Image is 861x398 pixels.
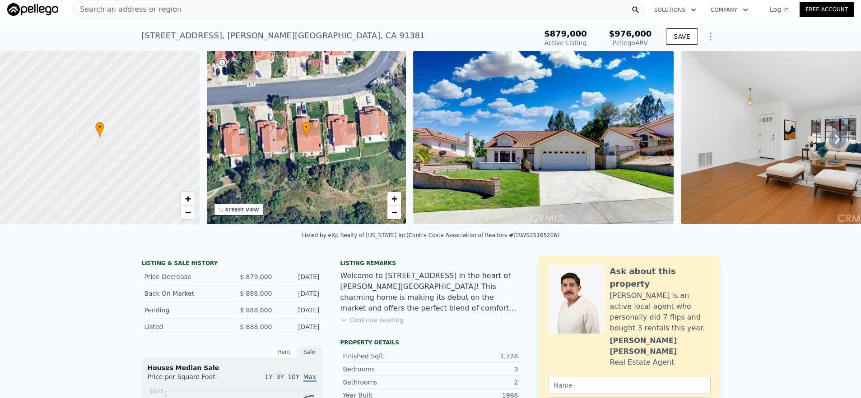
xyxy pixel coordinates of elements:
[610,290,711,334] div: [PERSON_NAME] is an active local agent who personally did 7 flips and bought 3 rentals this year.
[387,206,401,219] a: Zoom out
[431,352,518,361] div: 1,728
[279,306,320,315] div: [DATE]
[7,3,58,16] img: Pellego
[800,2,854,17] a: Free Account
[297,346,322,358] div: Sale
[343,378,431,387] div: Bathrooms
[544,29,587,38] span: $879,000
[666,28,698,45] button: SAVE
[181,206,195,219] a: Zoom out
[95,122,104,137] div: •
[142,260,322,269] div: LISTING & SALE HISTORY
[548,377,711,394] input: Name
[340,270,521,314] div: Welcome to [STREET_ADDRESS] in the heart of [PERSON_NAME][GEOGRAPHIC_DATA]! This charming home is...
[340,316,404,325] button: Continue reading
[276,373,284,380] span: 3Y
[185,193,191,204] span: +
[144,272,225,281] div: Price Decrease
[272,346,297,358] div: Rent
[545,39,587,46] span: Active Listing
[142,29,425,42] div: [STREET_ADDRESS] , [PERSON_NAME][GEOGRAPHIC_DATA] , CA 91381
[73,4,182,15] span: Search an address or region
[610,357,675,368] div: Real Estate Agent
[340,260,521,267] div: Listing remarks
[609,29,652,38] span: $976,000
[702,27,720,46] button: Show Options
[302,123,311,131] span: •
[759,5,800,14] a: Log In
[343,352,431,361] div: Finished Sqft
[288,373,299,380] span: 10Y
[144,322,225,331] div: Listed
[343,365,431,374] div: Bedrooms
[95,123,104,131] span: •
[240,273,272,280] span: $ 879,000
[391,193,397,204] span: +
[240,290,272,297] span: $ 888,000
[391,206,397,218] span: −
[144,306,225,315] div: Pending
[609,38,652,47] div: Pellego ARV
[279,272,320,281] div: [DATE]
[149,388,163,394] tspan: $623
[148,372,232,387] div: Price per Square Foot
[340,339,521,346] div: Property details
[303,373,316,382] span: Max
[185,206,191,218] span: −
[387,192,401,206] a: Zoom in
[240,307,272,314] span: $ 888,000
[148,363,316,372] div: Houses Median Sale
[703,2,755,18] button: Company
[279,289,320,298] div: [DATE]
[413,51,674,224] img: Sale: 167401806 Parcel: 53424263
[265,373,272,380] span: 1Y
[302,122,311,137] div: •
[240,323,272,330] span: $ 888,000
[647,2,703,18] button: Solutions
[431,378,518,387] div: 2
[144,289,225,298] div: Back On Market
[279,322,320,331] div: [DATE]
[181,192,195,206] a: Zoom in
[610,265,711,290] div: Ask about this property
[302,232,559,238] div: Listed by eXp Realty of [US_STATE] Inc (Contra Costa Association of Realtors #CRWS25165206)
[225,206,259,213] div: STREET VIEW
[431,365,518,374] div: 3
[610,335,711,357] div: [PERSON_NAME] [PERSON_NAME]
